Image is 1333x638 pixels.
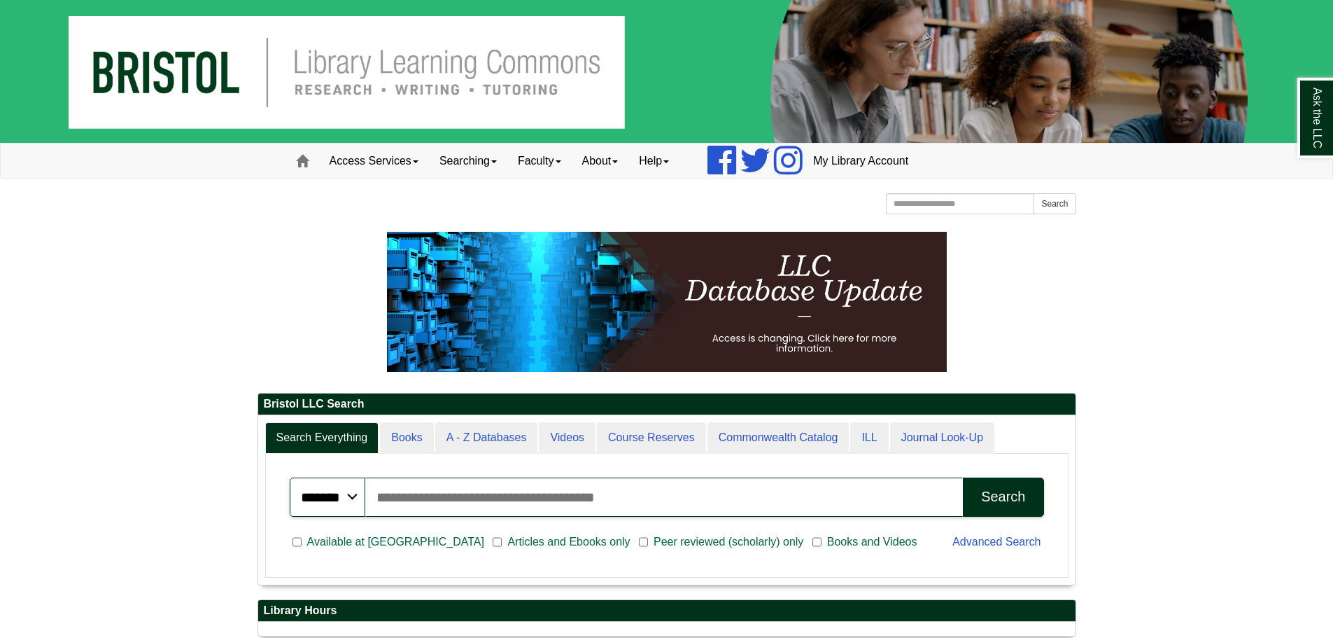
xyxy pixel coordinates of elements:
[812,536,821,548] input: Books and Videos
[628,144,679,179] a: Help
[429,144,507,179] a: Searching
[850,422,888,454] a: ILL
[572,144,629,179] a: About
[387,232,947,372] img: HTML tutorial
[302,534,490,550] span: Available at [GEOGRAPHIC_DATA]
[648,534,809,550] span: Peer reviewed (scholarly) only
[639,536,648,548] input: Peer reviewed (scholarly) only
[597,422,706,454] a: Course Reserves
[1034,193,1075,214] button: Search
[265,422,379,454] a: Search Everything
[292,536,302,548] input: Available at [GEOGRAPHIC_DATA]
[539,422,595,454] a: Videos
[258,600,1075,622] h2: Library Hours
[435,422,538,454] a: A - Z Databases
[502,534,635,550] span: Articles and Ebooks only
[319,144,429,179] a: Access Services
[963,478,1043,517] button: Search
[981,489,1025,505] div: Search
[803,144,919,179] a: My Library Account
[493,536,502,548] input: Articles and Ebooks only
[952,536,1041,548] a: Advanced Search
[380,422,433,454] a: Books
[707,422,849,454] a: Commonwealth Catalog
[890,422,994,454] a: Journal Look-Up
[258,394,1075,415] h2: Bristol LLC Search
[507,144,572,179] a: Faculty
[821,534,923,550] span: Books and Videos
